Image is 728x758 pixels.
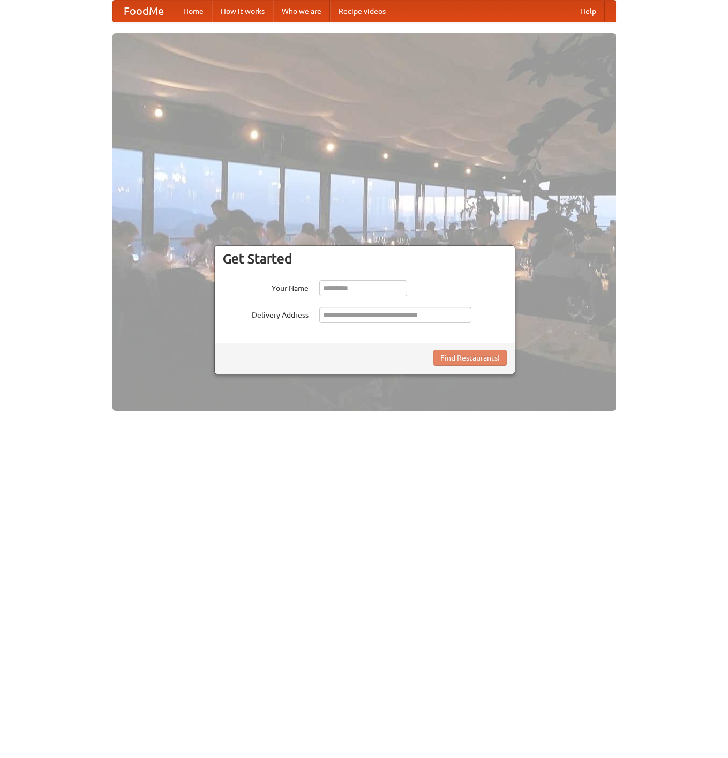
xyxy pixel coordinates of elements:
[212,1,273,22] a: How it works
[330,1,394,22] a: Recipe videos
[113,1,175,22] a: FoodMe
[223,251,507,267] h3: Get Started
[572,1,605,22] a: Help
[223,307,309,320] label: Delivery Address
[433,350,507,366] button: Find Restaurants!
[175,1,212,22] a: Home
[273,1,330,22] a: Who we are
[223,280,309,294] label: Your Name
